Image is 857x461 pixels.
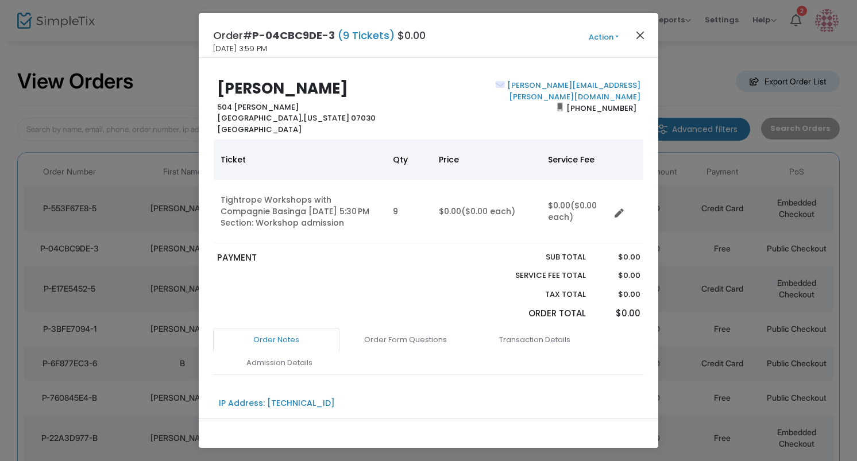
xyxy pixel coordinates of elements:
span: ($0.00 each) [461,206,515,217]
p: $0.00 [597,270,640,281]
a: Admission Details [216,351,342,375]
th: Qty [386,140,432,180]
p: Tax Total [488,289,586,300]
span: [PHONE_NUMBER] [563,99,640,117]
span: [GEOGRAPHIC_DATA], [217,113,303,123]
span: ($0.00 each) [548,200,597,223]
p: $0.00 [597,289,640,300]
div: Data table [214,140,643,243]
a: Order Notes [213,328,339,352]
td: $0.00 [541,180,610,243]
button: Close [633,28,648,42]
button: Action [569,31,638,44]
p: Order Total [488,307,586,320]
p: Sub total [488,251,586,263]
td: 9 [386,180,432,243]
th: Ticket [214,140,386,180]
p: PAYMENT [217,251,423,265]
b: 504 [PERSON_NAME] [US_STATE] 07030 [GEOGRAPHIC_DATA] [217,102,376,135]
p: $0.00 [597,251,640,263]
span: [DATE] 3:59 PM [213,43,267,55]
div: IP Address: [TECHNICAL_ID] [219,397,335,409]
a: Transaction Details [472,328,598,352]
th: Service Fee [541,140,610,180]
div: PS21 Center for Contemporary Performance T&C accepted via checkbox [219,418,526,430]
a: Order Form Questions [342,328,469,352]
p: Service Fee Total [488,270,586,281]
b: [PERSON_NAME] [217,78,348,99]
td: $0.00 [432,180,541,243]
td: Tightrope Workshops with Compagnie Basinga [DATE] 5:30 PM Section: Workshop admission [214,180,386,243]
th: Price [432,140,541,180]
span: P-04CBC9DE-3 [252,28,335,42]
a: [PERSON_NAME][EMAIL_ADDRESS][PERSON_NAME][DOMAIN_NAME] [505,80,640,102]
h4: Order# $0.00 [213,28,426,43]
p: $0.00 [597,307,640,320]
span: (9 Tickets) [335,28,397,42]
